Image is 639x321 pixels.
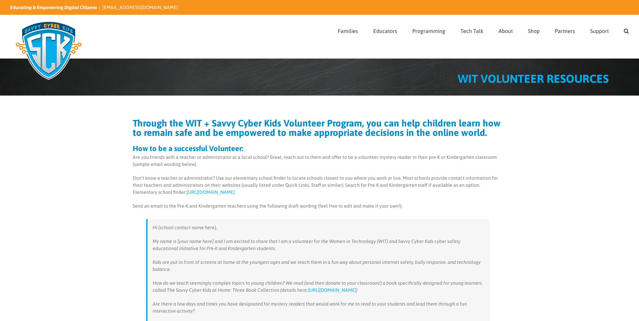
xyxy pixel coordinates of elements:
span: Families [338,28,358,34]
span: WIT VOLUNTEER RESOURCES [458,72,609,85]
span: Partners [555,28,575,34]
a: [URL][DOMAIN_NAME] [187,189,235,195]
p: Kids are put in front of screens at home at the youngest ages and we teach them in a fun way abou... [153,259,485,273]
img: Savvy Cyber Kids Logo [10,17,87,84]
h2: Through the WIT + Savvy Cyber Kids Volunteer Program, you can help children learn how to remain s... [133,118,503,137]
nav: Main Menu [338,15,629,45]
a: Educators [373,15,397,45]
p: Send an email to the Pre-K and Kindergarten teachers using the following draft wording (feel free... [133,203,503,210]
a: Support [590,15,609,45]
i: Educating & Empowering Digital Citizens [10,5,97,10]
p: Hi (school contact name here), [153,224,485,231]
a: [EMAIL_ADDRESS][DOMAIN_NAME] [102,5,178,10]
strong: How to be a successful Volunteer: [133,144,243,153]
a: About [499,15,513,45]
a: Shop [528,15,540,45]
a: Families [338,15,358,45]
p: Don’t know a teacher or administrator? Use our elementary school finder to locate schools closest... [133,175,503,196]
a: Tech Talk [460,15,483,45]
p: Are there a few days and times you have designated for mystery readers that would work for me to ... [153,300,485,315]
a: Programming [412,15,445,45]
p: My name is [your name here] and I am excited to share that I am a volunteer for the Women in Tech... [153,238,485,252]
span: Programming [412,28,445,34]
span: Are you friends with a teacher or administrator at a local school? Great, reach out to them and o... [133,154,497,167]
p: How do we teach seemingly complex topics to young children? We read (and then donate to your clas... [153,280,485,294]
a: [URL][DOMAIN_NAME] [308,287,356,293]
span: Educators [373,28,397,34]
span: Tech Talk [460,28,483,34]
span: About [499,28,513,34]
a: Search [624,15,629,45]
span: Support [590,28,609,34]
a: Partners [555,15,575,45]
span: Shop [528,28,540,34]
